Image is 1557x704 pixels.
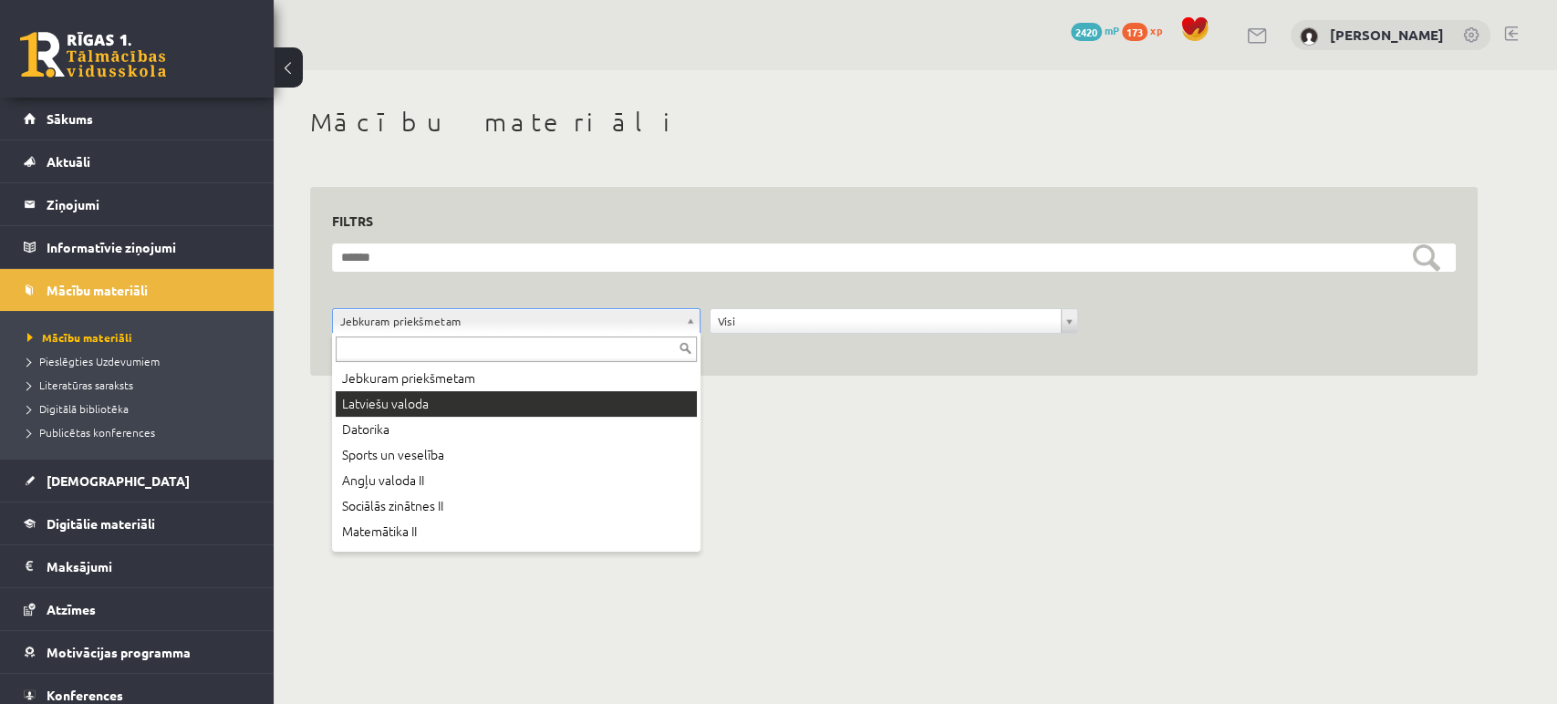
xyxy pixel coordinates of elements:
div: Latviešu valoda [336,391,697,417]
div: Matemātika II [336,519,697,544]
div: Uzņēmējdarbības pamati (Specializētais kurss) [336,544,697,570]
div: Jebkuram priekšmetam [336,366,697,391]
div: Datorika [336,417,697,442]
div: Sports un veselība [336,442,697,468]
div: Sociālās zinātnes II [336,493,697,519]
div: Angļu valoda II [336,468,697,493]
